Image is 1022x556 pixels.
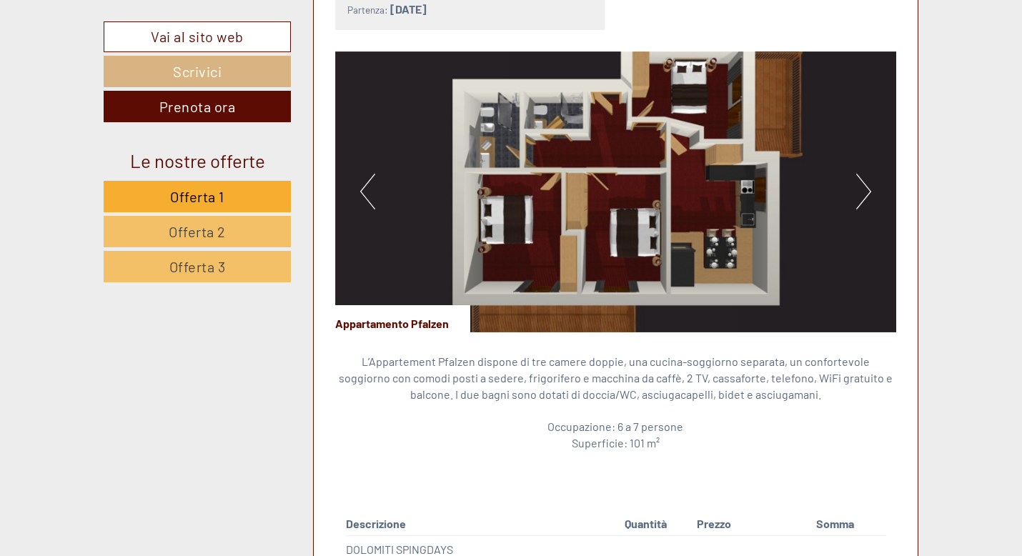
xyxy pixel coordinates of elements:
img: image [335,51,897,332]
div: Appartements & Wellness [PERSON_NAME] [21,41,212,53]
th: Quantità [619,513,691,535]
div: Buon giorno, come possiamo aiutarla? [11,39,219,82]
a: Scrivici [104,56,291,87]
th: Prezzo [691,513,810,535]
span: Offerta 1 [170,188,224,205]
th: Somma [810,513,885,535]
div: Appartamento Pfalzen [335,305,470,332]
button: Invia [487,370,562,402]
th: Descrizione [346,513,619,535]
span: Offerta 3 [169,258,226,275]
span: Offerta 2 [169,223,226,240]
div: lunedì [253,11,309,35]
div: Le nostre offerte [104,147,291,174]
a: Vai al sito web [104,21,291,52]
button: Next [856,174,871,209]
b: [DATE] [390,2,427,16]
small: Partenza: [347,4,388,16]
p: L’Appartement Pfalzen dispone di tre camere doppie, una cucina-soggiorno separata, un confortevol... [335,354,897,452]
button: Previous [360,174,375,209]
a: Prenota ora [104,91,291,122]
small: 08:57 [21,69,212,79]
